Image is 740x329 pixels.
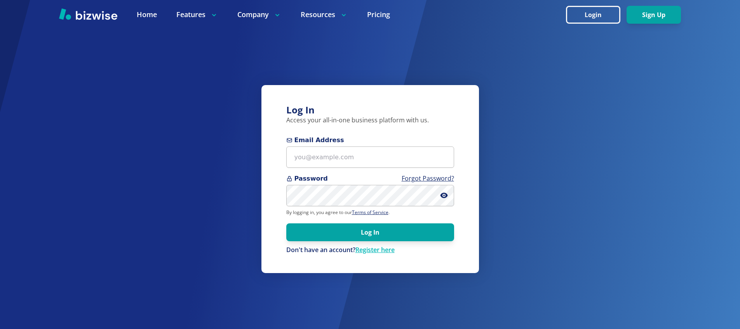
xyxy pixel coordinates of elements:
[286,104,454,117] h3: Log In
[352,209,388,216] a: Terms of Service
[286,146,454,168] input: you@example.com
[286,116,454,125] p: Access your all-in-one business platform with us.
[355,245,395,254] a: Register here
[627,6,681,24] button: Sign Up
[176,10,218,19] p: Features
[286,246,454,254] div: Don't have an account?Register here
[627,11,681,19] a: Sign Up
[237,10,281,19] p: Company
[566,11,627,19] a: Login
[301,10,348,19] p: Resources
[286,223,454,241] button: Log In
[286,209,454,216] p: By logging in, you agree to our .
[59,8,117,20] img: Bizwise Logo
[286,174,454,183] span: Password
[367,10,390,19] a: Pricing
[566,6,620,24] button: Login
[402,174,454,183] a: Forgot Password?
[137,10,157,19] a: Home
[286,136,454,145] span: Email Address
[286,246,454,254] p: Don't have an account?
